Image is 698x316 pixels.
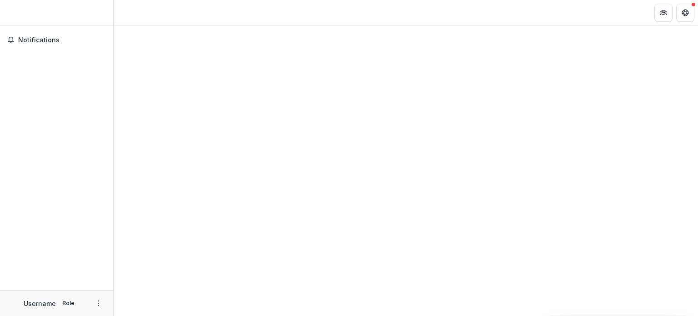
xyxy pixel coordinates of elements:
button: Partners [654,4,673,22]
span: Notifications [18,36,106,44]
p: Username [24,299,56,308]
button: Get Help [676,4,694,22]
button: Notifications [4,33,110,47]
p: Role [60,299,77,307]
button: More [93,298,104,309]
